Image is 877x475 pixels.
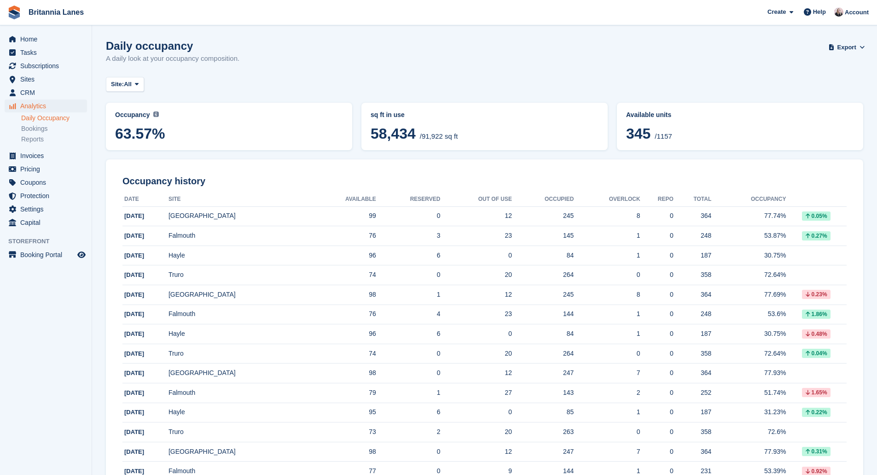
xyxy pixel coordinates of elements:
[168,285,311,305] td: [GEOGRAPHIC_DATA]
[711,442,786,462] td: 77.93%
[376,226,441,246] td: 3
[124,232,144,239] span: [DATE]
[640,290,674,299] div: 0
[626,125,650,142] span: 345
[440,324,512,344] td: 0
[311,192,376,207] th: Available
[168,324,311,344] td: Hayle
[376,364,441,383] td: 0
[153,111,159,117] img: icon-info-grey-7440780725fd019a000dd9b08b2336e03edf1995a4989e88bcd33f0948082b44.svg
[802,447,831,456] div: 0.31%
[311,364,376,383] td: 98
[830,40,863,55] button: Export
[20,176,76,189] span: Coupons
[168,442,311,462] td: [GEOGRAPHIC_DATA]
[124,428,144,435] span: [DATE]
[834,7,843,17] img: Alexandra Lane
[640,407,674,417] div: 0
[168,192,311,207] th: Site
[122,192,168,207] th: Date
[674,383,711,403] td: 252
[5,46,87,59] a: menu
[674,422,711,442] td: 358
[376,344,441,364] td: 0
[512,427,574,437] div: 263
[574,270,640,280] div: 0
[168,364,311,383] td: [GEOGRAPHIC_DATA]
[311,422,376,442] td: 73
[440,226,512,246] td: 23
[802,349,831,358] div: 0.04%
[5,86,87,99] a: menu
[574,192,640,207] th: Overlock
[20,163,76,176] span: Pricing
[640,329,674,339] div: 0
[376,422,441,442] td: 2
[124,291,144,298] span: [DATE]
[512,329,574,339] div: 84
[124,311,144,317] span: [DATE]
[376,192,441,207] th: Reserved
[711,246,786,265] td: 30.75%
[311,403,376,422] td: 95
[311,344,376,364] td: 74
[640,192,674,207] th: Repo
[711,344,786,364] td: 72.64%
[124,350,144,357] span: [DATE]
[440,206,512,226] td: 12
[711,206,786,226] td: 77.74%
[574,251,640,260] div: 1
[640,368,674,378] div: 0
[371,125,416,142] span: 58,434
[512,309,574,319] div: 144
[376,265,441,285] td: 0
[440,442,512,462] td: 12
[711,305,786,324] td: 53.6%
[20,100,76,112] span: Analytics
[8,237,92,246] span: Storefront
[674,442,711,462] td: 364
[420,132,458,140] span: /91,922 sq ft
[20,59,76,72] span: Subscriptions
[168,403,311,422] td: Hayle
[640,309,674,319] div: 0
[311,246,376,265] td: 96
[512,388,574,398] div: 143
[168,344,311,364] td: Truro
[574,290,640,299] div: 8
[512,290,574,299] div: 245
[512,368,574,378] div: 247
[376,442,441,462] td: 0
[674,206,711,226] td: 364
[674,226,711,246] td: 248
[574,231,640,240] div: 1
[674,246,711,265] td: 187
[574,309,640,319] div: 1
[376,324,441,344] td: 6
[711,403,786,422] td: 31.23%
[5,203,87,216] a: menu
[20,46,76,59] span: Tasks
[574,349,640,358] div: 0
[674,192,711,207] th: Total
[115,110,343,120] abbr: Current percentage of sq ft occupied
[311,383,376,403] td: 79
[711,364,786,383] td: 77.93%
[674,305,711,324] td: 248
[5,33,87,46] a: menu
[311,324,376,344] td: 96
[311,305,376,324] td: 76
[767,7,786,17] span: Create
[640,447,674,457] div: 0
[124,212,144,219] span: [DATE]
[376,403,441,422] td: 6
[124,468,144,475] span: [DATE]
[802,310,831,319] div: 1.86%
[5,189,87,202] a: menu
[376,305,441,324] td: 4
[115,125,343,142] span: 63.57%
[168,305,311,324] td: Falmouth
[20,189,76,202] span: Protection
[5,248,87,261] a: menu
[168,265,311,285] td: Truro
